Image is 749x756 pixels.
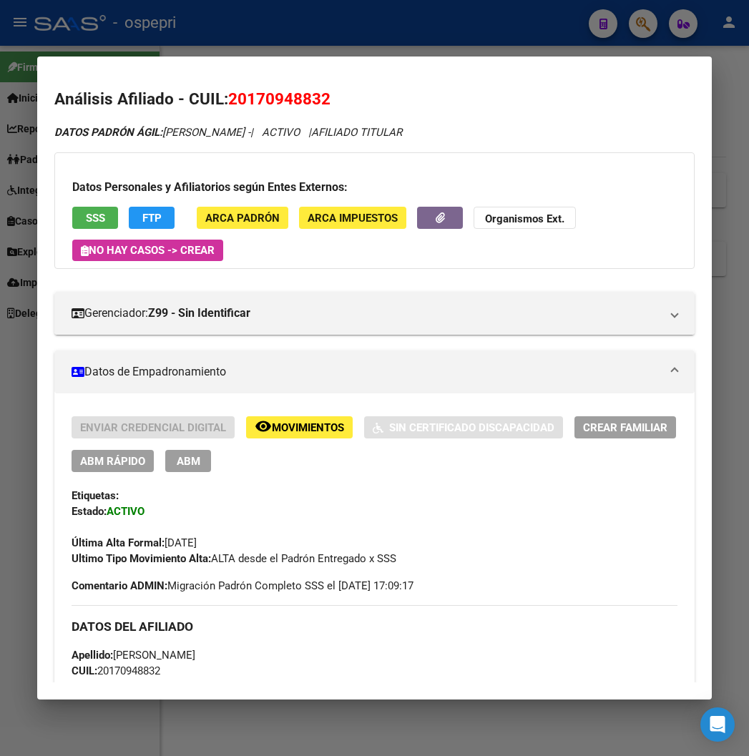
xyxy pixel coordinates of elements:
[148,305,250,322] strong: Z99 - Sin Identificar
[81,244,215,257] span: No hay casos -> Crear
[72,649,113,662] strong: Apellido:
[72,552,211,565] strong: Ultimo Tipo Movimiento Alta:
[246,416,353,438] button: Movimientos
[72,363,660,381] mat-panel-title: Datos de Empadronamiento
[72,579,167,592] strong: Comentario ADMIN:
[177,455,200,468] span: ABM
[272,421,344,434] span: Movimientos
[72,664,97,677] strong: CUIL:
[142,212,162,225] span: FTP
[364,416,563,438] button: Sin Certificado Discapacidad
[72,505,107,518] strong: Estado:
[205,212,280,225] span: ARCA Padrón
[54,126,402,139] i: | ACTIVO |
[165,450,211,472] button: ABM
[54,350,694,393] mat-expansion-panel-header: Datos de Empadronamiento
[485,212,564,225] strong: Organismos Ext.
[72,240,223,261] button: No hay casos -> Crear
[86,212,105,225] span: SSS
[72,578,413,594] span: Migración Padrón Completo SSS el [DATE] 17:09:17
[228,89,331,108] span: 20170948832
[72,179,676,196] h3: Datos Personales y Afiliatorios según Entes Externos:
[107,505,145,518] strong: ACTIVO
[129,207,175,229] button: FTP
[574,416,676,438] button: Crear Familiar
[72,416,235,438] button: Enviar Credencial Digital
[72,680,301,693] span: DU - DOCUMENTO UNICO 17094883
[72,536,165,549] strong: Última Alta Formal:
[72,305,660,322] mat-panel-title: Gerenciador:
[583,421,667,434] span: Crear Familiar
[72,536,197,549] span: [DATE]
[72,207,118,229] button: SSS
[311,126,402,139] span: AFILIADO TITULAR
[72,649,195,662] span: [PERSON_NAME]
[72,680,129,693] strong: Documento:
[308,212,398,225] span: ARCA Impuestos
[54,126,162,139] strong: DATOS PADRÓN ÁGIL:
[197,207,288,229] button: ARCA Padrón
[54,87,694,112] h2: Análisis Afiliado - CUIL:
[255,418,272,435] mat-icon: remove_red_eye
[299,207,406,229] button: ARCA Impuestos
[80,421,226,434] span: Enviar Credencial Digital
[80,455,145,468] span: ABM Rápido
[54,126,250,139] span: [PERSON_NAME] -
[700,707,735,742] div: Open Intercom Messenger
[54,292,694,335] mat-expansion-panel-header: Gerenciador:Z99 - Sin Identificar
[389,421,554,434] span: Sin Certificado Discapacidad
[72,664,160,677] span: 20170948832
[72,489,119,502] strong: Etiquetas:
[72,619,677,634] h3: DATOS DEL AFILIADO
[474,207,576,229] button: Organismos Ext.
[72,450,154,472] button: ABM Rápido
[72,552,396,565] span: ALTA desde el Padrón Entregado x SSS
